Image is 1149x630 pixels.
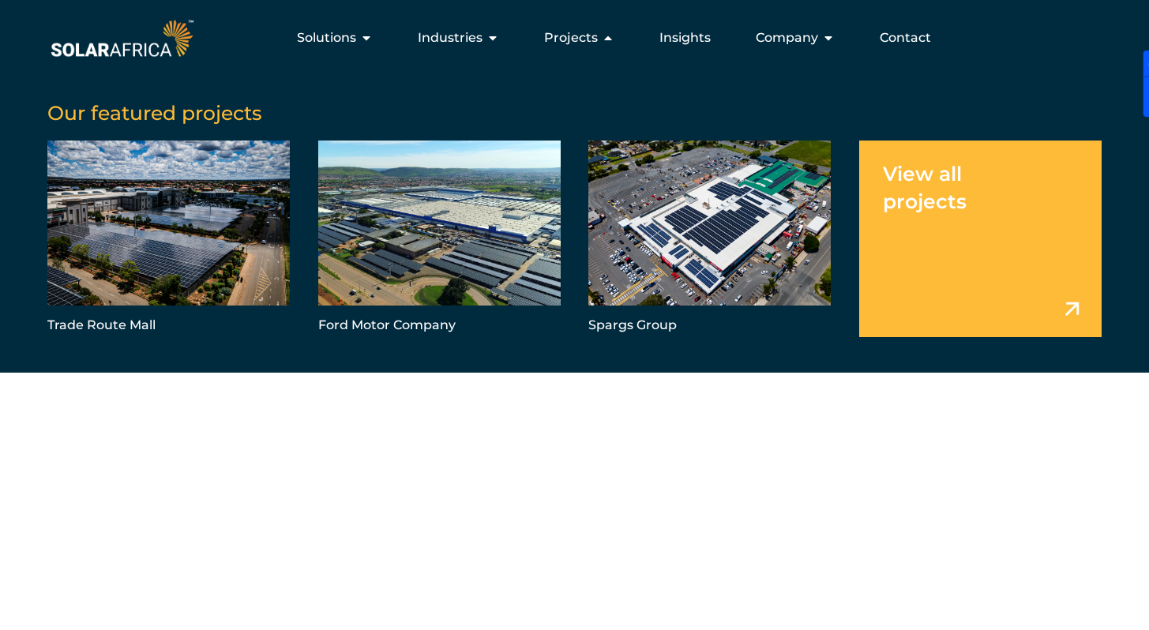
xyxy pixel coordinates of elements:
span: Industries [418,28,483,47]
span: Solutions [297,28,356,47]
span: Company [756,28,818,47]
a: I want to control my power [738,376,1046,428]
span: I want to go green [503,396,621,408]
span: I want cheaper electricity [157,396,320,408]
h5: SolarAfrica is proudly affiliated with [47,533,1148,544]
a: I want cheaper electricity [90,376,398,428]
a: Insights [659,28,711,47]
span: Projects [544,28,598,47]
div: Menu Toggle [197,22,944,54]
a: View all projects [859,141,1102,336]
span: I want to control my power [799,396,973,408]
a: Contact [880,28,931,47]
a: Trade Route Mall [47,141,290,336]
nav: Menu [197,22,944,54]
a: I want to go green [414,376,722,428]
h5: Our featured projects [47,101,1102,125]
